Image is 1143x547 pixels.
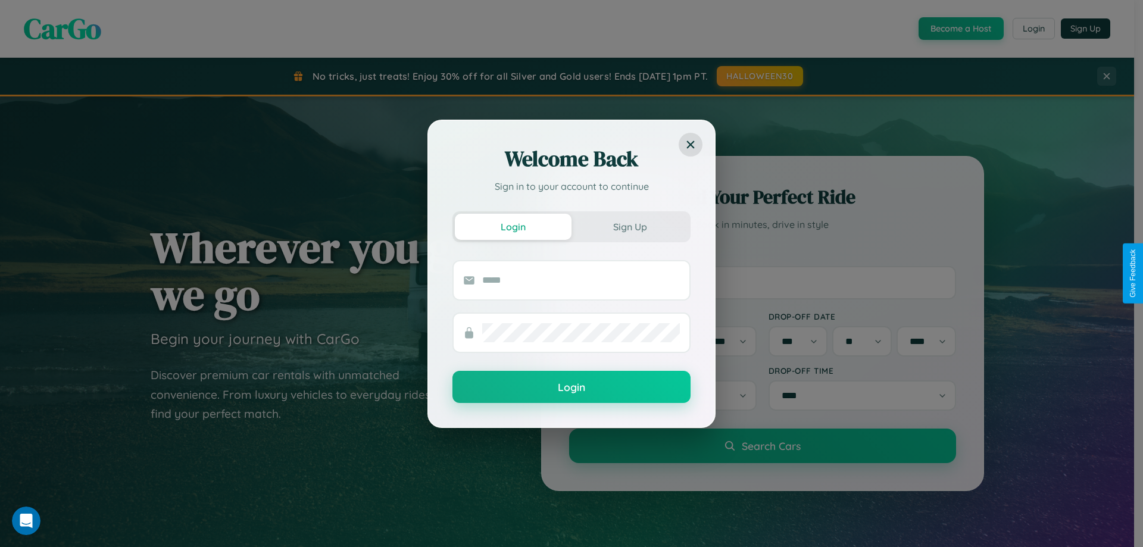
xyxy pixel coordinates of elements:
[455,214,571,240] button: Login
[1129,249,1137,298] div: Give Feedback
[452,179,691,193] p: Sign in to your account to continue
[452,371,691,403] button: Login
[12,507,40,535] iframe: Intercom live chat
[452,145,691,173] h2: Welcome Back
[571,214,688,240] button: Sign Up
